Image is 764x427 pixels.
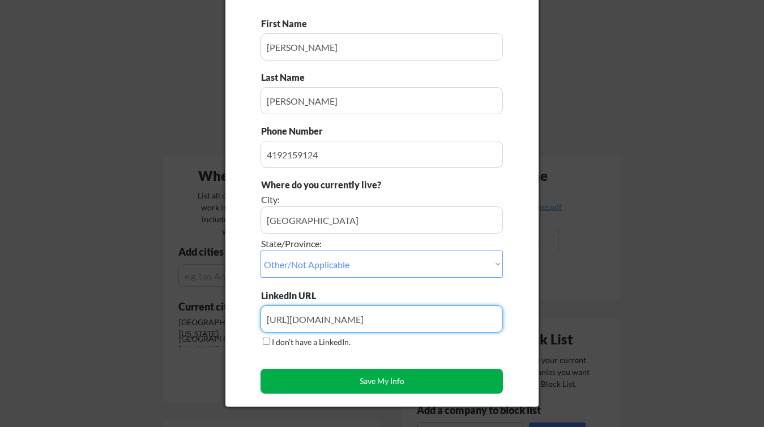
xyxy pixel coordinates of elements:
div: LinkedIn URL [261,290,345,302]
div: City: [261,193,439,206]
div: Phone Number [261,125,329,137]
input: e.g. Los Angeles [261,206,503,234]
input: Type here... [261,305,503,333]
button: Save My Info [261,369,503,394]
div: State/Province: [261,238,439,250]
input: Type here... [261,87,503,114]
input: Type here... [261,141,503,168]
input: Type here... [261,33,503,61]
div: First Name [261,18,316,30]
div: Last Name [261,71,316,84]
div: Where do you currently live? [261,179,439,191]
label: I don't have a LinkedIn. [272,337,351,347]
